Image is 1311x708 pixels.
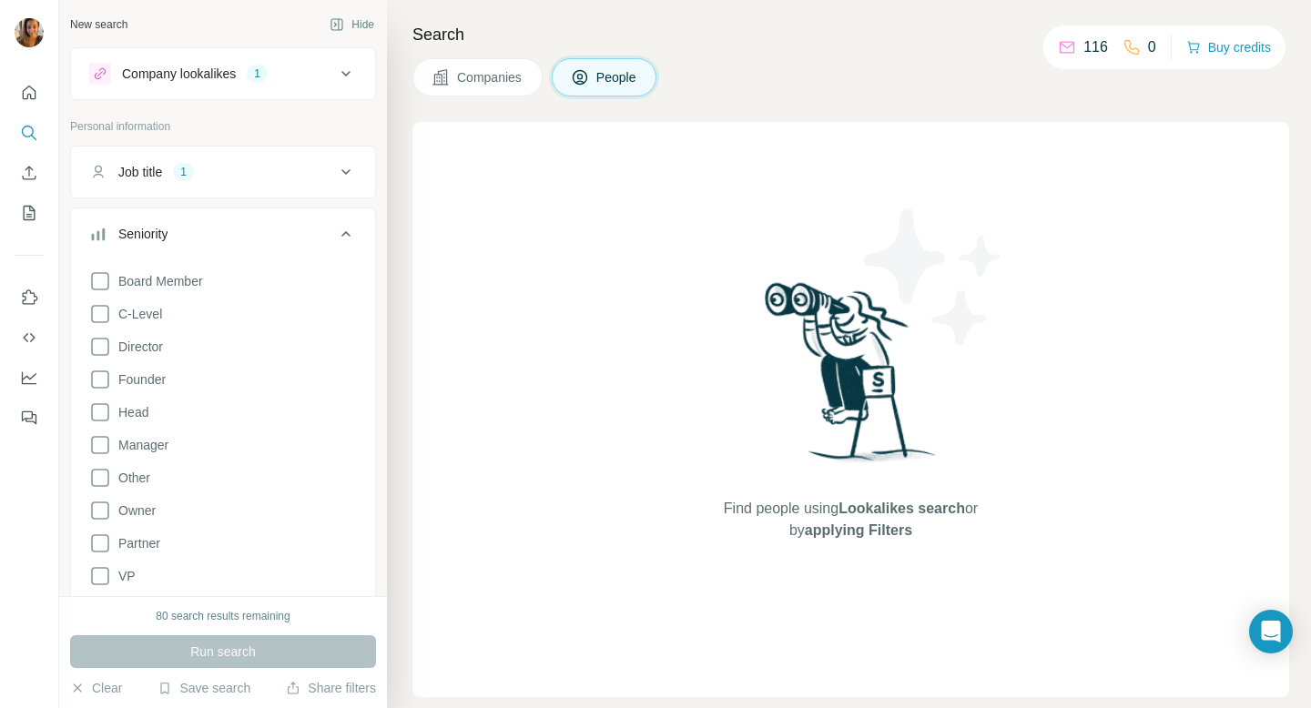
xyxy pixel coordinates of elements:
div: Job title [118,163,162,181]
div: 1 [247,66,268,82]
button: Use Surfe API [15,321,44,354]
button: Seniority [71,212,375,263]
span: Find people using or by [705,498,996,541]
button: Use Surfe on LinkedIn [15,281,44,314]
span: VP [111,567,136,585]
button: Dashboard [15,361,44,394]
span: Founder [111,370,166,389]
button: My lists [15,197,44,229]
div: Company lookalikes [122,65,236,83]
img: Surfe Illustration - Woman searching with binoculars [757,278,946,480]
span: applying Filters [805,522,912,538]
span: Owner [111,501,156,520]
span: Companies [457,68,523,86]
p: 116 [1083,36,1108,58]
p: 0 [1148,36,1156,58]
div: Seniority [118,225,168,243]
span: People [596,68,638,86]
div: New search [70,16,127,33]
span: Lookalikes search [838,501,965,516]
span: Board Member [111,272,203,290]
button: Search [15,116,44,149]
button: Hide [317,11,387,38]
button: Clear [70,679,122,697]
button: Save search [158,679,250,697]
div: Open Intercom Messenger [1249,610,1293,653]
button: Quick start [15,76,44,109]
button: Feedback [15,401,44,434]
span: C-Level [111,305,162,323]
button: Buy credits [1186,35,1271,60]
div: 80 search results remaining [156,608,290,624]
h4: Search [412,22,1289,47]
img: Avatar [15,18,44,47]
span: Manager [111,436,168,454]
span: Partner [111,534,160,552]
button: Enrich CSV [15,157,44,189]
span: Head [111,403,148,421]
span: Director [111,338,163,356]
span: Other [111,469,150,487]
button: Company lookalikes1 [71,52,375,96]
button: Share filters [286,679,376,697]
img: Surfe Illustration - Stars [851,195,1015,359]
button: Job title1 [71,150,375,194]
div: 1 [173,164,194,180]
p: Personal information [70,118,376,135]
